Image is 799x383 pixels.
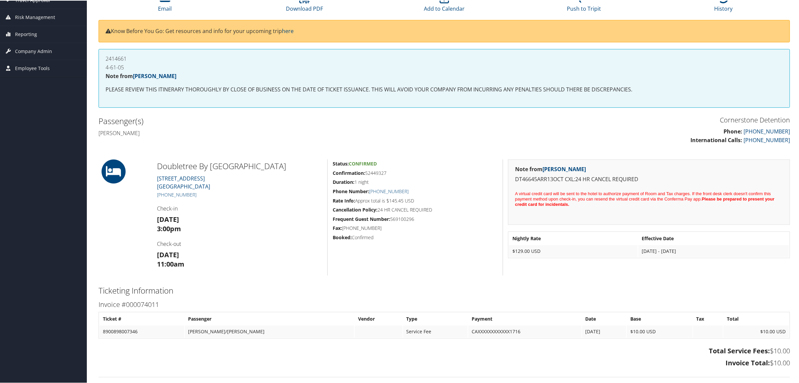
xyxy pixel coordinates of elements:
span: A virtual credit card will be sent to the hotel to authorize payment of Room and Tax charges. If ... [515,190,775,206]
th: Date [582,312,626,324]
td: [PERSON_NAME]/[PERSON_NAME] [185,325,354,337]
a: [PHONE_NUMBER] [744,136,790,143]
h2: Passenger(s) [99,115,439,126]
h2: Ticketing Information [99,284,790,296]
th: Tax [693,312,723,324]
strong: 11:00am [157,259,184,268]
strong: Note from [515,165,586,172]
h4: [PERSON_NAME] [99,129,439,136]
th: Type [403,312,468,324]
strong: Cancellation Policy: [333,206,377,212]
strong: Fax: [333,224,342,231]
span: Reporting [15,25,37,42]
td: $10.00 USD [724,325,789,337]
h4: Check-in [157,204,322,212]
th: Passenger [185,312,354,324]
span: Risk Management [15,8,55,25]
h5: 24 HR CANCEL REQUIRED [333,206,498,213]
strong: Status: [333,160,349,166]
h4: Check-out [157,240,322,247]
th: Vendor [355,312,403,324]
th: Nightly Rate [509,232,638,244]
a: here [282,27,294,34]
strong: Total Service Fees: [709,346,770,355]
th: Total [724,312,789,324]
a: [STREET_ADDRESS][GEOGRAPHIC_DATA] [157,174,210,189]
td: [DATE] [582,325,626,337]
td: $129.00 USD [509,245,638,257]
strong: Phone Number: [333,187,369,194]
h5: 569100296 [333,215,498,222]
th: Payment [468,312,581,324]
strong: Frequent Guest Number: [333,215,390,222]
span: Company Admin [15,42,52,59]
th: Base [627,312,692,324]
h3: Invoice #000074011 [99,299,790,309]
a: [PHONE_NUMBER] [369,187,409,194]
strong: Note from [106,72,176,79]
h5: 1 night [333,178,498,185]
p: PLEASE REVIEW THIS ITINERARY THOROUGHLY BY CLOSE OF BUSINESS ON THE DATE OF TICKET ISSUANCE. THIS... [106,85,783,93]
strong: Please be prepared to present your credit card for incidentals. [515,196,775,206]
td: Service Fee [403,325,468,337]
h3: Cornerstone Detention [449,115,790,124]
td: $10.00 USD [627,325,692,337]
strong: International Calls: [690,136,742,143]
strong: [DATE] [157,214,179,223]
h3: $10.00 [99,346,790,355]
a: [PERSON_NAME] [133,72,176,79]
h5: Confirmed [333,234,498,240]
h4: 2414661 [106,55,783,61]
span: Employee Tools [15,59,50,76]
h3: $10.00 [99,358,790,367]
h4: 4-61-05 [106,64,783,69]
th: Effective Date [638,232,789,244]
strong: Confirmation: [333,169,365,175]
span: Confirmed [349,160,377,166]
h5: [PHONE_NUMBER] [333,224,498,231]
h2: Doubletree By [GEOGRAPHIC_DATA] [157,160,322,171]
td: CAXXXXXXXXXXXX1716 [468,325,581,337]
strong: Booked: [333,234,352,240]
h5: Approx total is $145.45 USD [333,197,498,204]
h5: 52449327 [333,169,498,176]
p: DT46645ARR13OCT CXL:24 HR CANCEL REQUIRED [515,174,783,183]
strong: Rate Info: [333,197,355,203]
td: 8900898007346 [100,325,184,337]
strong: [DATE] [157,250,179,259]
p: Know Before You Go: Get resources and info for your upcoming trip [106,26,783,35]
strong: Phone: [724,127,742,134]
a: [PHONE_NUMBER] [744,127,790,134]
a: [PHONE_NUMBER] [157,191,196,197]
strong: 3:00pm [157,224,181,233]
a: [PERSON_NAME] [542,165,586,172]
td: [DATE] - [DATE] [638,245,789,257]
th: Ticket # [100,312,184,324]
strong: Invoice Total: [726,358,770,367]
strong: Duration: [333,178,354,184]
